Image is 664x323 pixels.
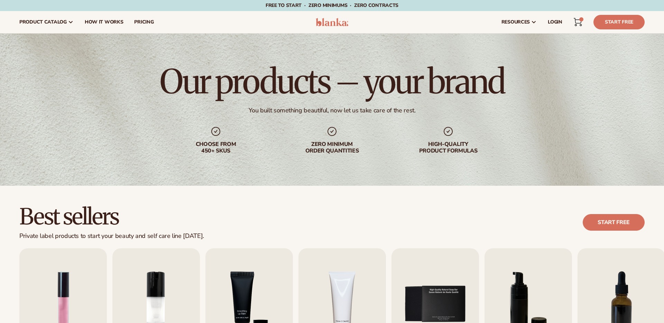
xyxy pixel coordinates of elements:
span: 1 [581,17,581,21]
a: resources [496,11,542,33]
span: How It Works [85,19,123,25]
div: Private label products to start your beauty and self care line [DATE]. [19,232,204,240]
span: Free to start · ZERO minimums · ZERO contracts [266,2,398,9]
a: Start free [583,214,645,231]
span: resources [501,19,530,25]
div: You built something beautiful, now let us take care of the rest. [249,107,416,114]
div: High-quality product formulas [404,141,492,154]
h1: Our products – your brand [160,65,504,98]
span: pricing [134,19,154,25]
a: product catalog [14,11,79,33]
div: Choose from 450+ Skus [172,141,260,154]
a: How It Works [79,11,129,33]
img: logo [316,18,349,26]
a: pricing [129,11,159,33]
a: LOGIN [542,11,568,33]
h2: Best sellers [19,205,204,228]
div: Zero minimum order quantities [288,141,376,154]
span: product catalog [19,19,67,25]
span: LOGIN [548,19,562,25]
a: Start Free [593,15,645,29]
